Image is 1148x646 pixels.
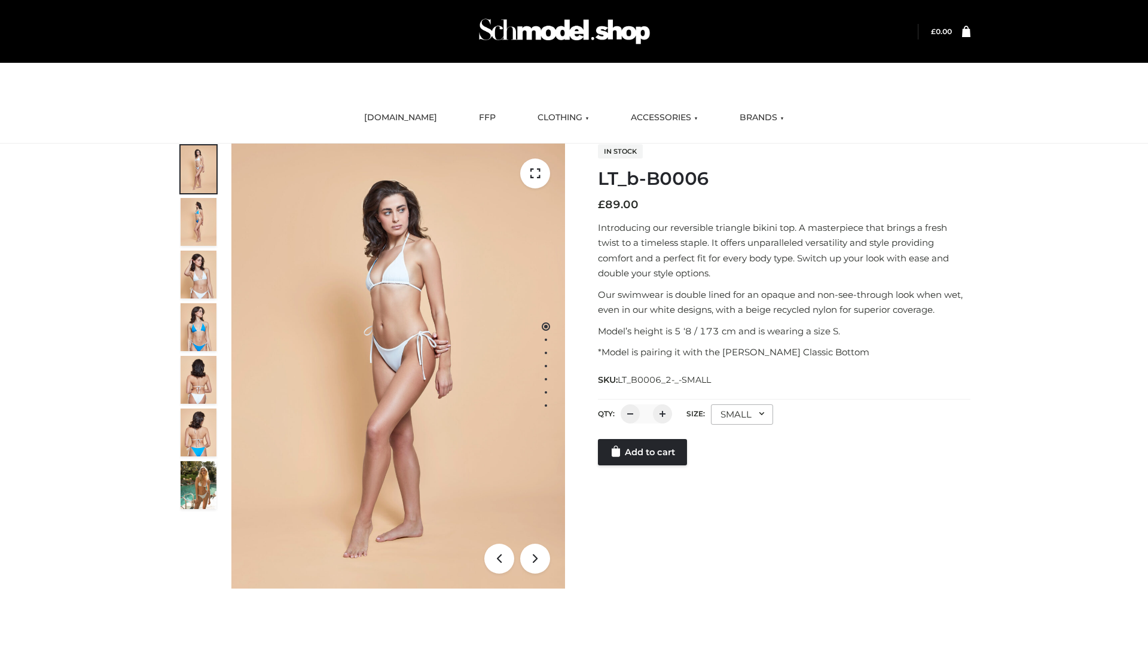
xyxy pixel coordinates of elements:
img: ArielClassicBikiniTop_CloudNine_AzureSky_OW114ECO_1 [231,144,565,589]
img: Schmodel Admin 964 [475,8,654,55]
a: FFP [470,105,505,131]
a: Add to cart [598,439,687,465]
p: Introducing our reversible triangle bikini top. A masterpiece that brings a fresh twist to a time... [598,220,970,281]
a: BRANDS [731,105,793,131]
img: ArielClassicBikiniTop_CloudNine_AzureSky_OW114ECO_8-scaled.jpg [181,409,216,456]
img: ArielClassicBikiniTop_CloudNine_AzureSky_OW114ECO_1-scaled.jpg [181,145,216,193]
div: SMALL [711,404,773,425]
img: ArielClassicBikiniTop_CloudNine_AzureSky_OW114ECO_3-scaled.jpg [181,251,216,298]
p: *Model is pairing it with the [PERSON_NAME] Classic Bottom [598,345,970,360]
span: £ [931,27,936,36]
h1: LT_b-B0006 [598,168,970,190]
p: Our swimwear is double lined for an opaque and non-see-through look when wet, even in our white d... [598,287,970,318]
label: Size: [686,409,705,418]
label: QTY: [598,409,615,418]
span: In stock [598,144,643,159]
span: SKU: [598,373,712,387]
a: [DOMAIN_NAME] [355,105,446,131]
p: Model’s height is 5 ‘8 / 173 cm and is wearing a size S. [598,324,970,339]
a: £0.00 [931,27,952,36]
span: £ [598,198,605,211]
bdi: 0.00 [931,27,952,36]
img: ArielClassicBikiniTop_CloudNine_AzureSky_OW114ECO_7-scaled.jpg [181,356,216,404]
a: CLOTHING [529,105,598,131]
bdi: 89.00 [598,198,639,211]
img: ArielClassicBikiniTop_CloudNine_AzureSky_OW114ECO_4-scaled.jpg [181,303,216,351]
img: ArielClassicBikiniTop_CloudNine_AzureSky_OW114ECO_2-scaled.jpg [181,198,216,246]
a: ACCESSORIES [622,105,707,131]
img: Arieltop_CloudNine_AzureSky2.jpg [181,461,216,509]
span: LT_B0006_2-_-SMALL [618,374,711,385]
